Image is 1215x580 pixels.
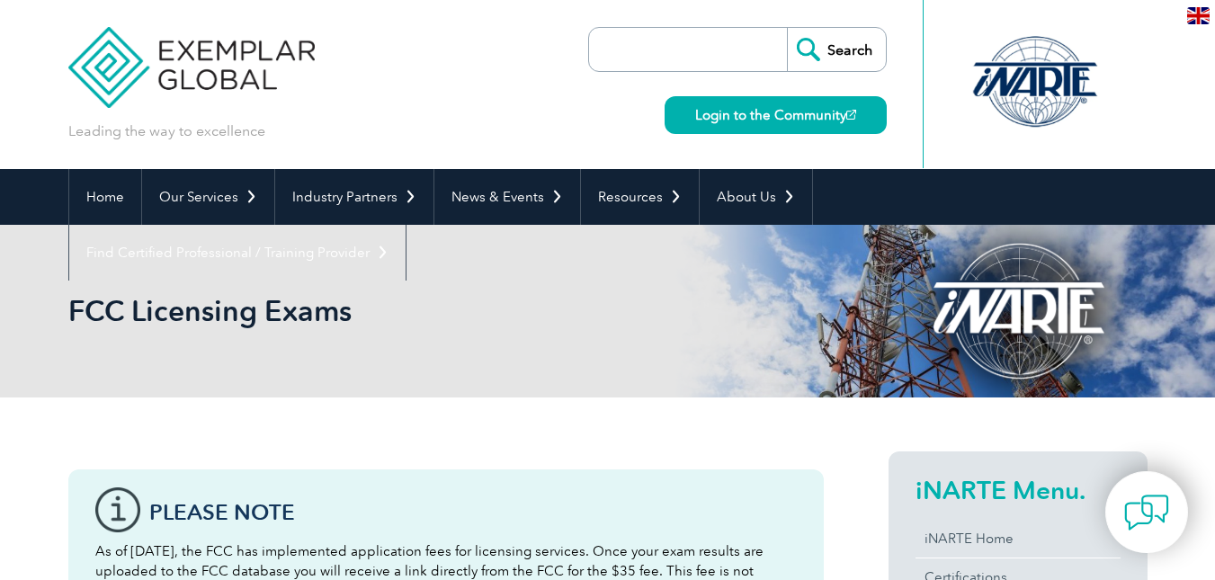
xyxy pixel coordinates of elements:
a: About Us [700,169,812,225]
a: Industry Partners [275,169,433,225]
a: Resources [581,169,699,225]
a: Login to the Community [665,96,887,134]
h2: iNARTE Menu. [916,476,1121,504]
input: Search [787,28,886,71]
a: Find Certified Professional / Training Provider [69,225,406,281]
a: iNARTE Home [916,520,1121,558]
a: News & Events [434,169,580,225]
img: contact-chat.png [1124,490,1169,535]
p: Leading the way to excellence [68,121,265,141]
a: Our Services [142,169,274,225]
a: Home [69,169,141,225]
h2: FCC Licensing Exams [68,297,824,326]
img: en [1187,7,1210,24]
h3: Please note [149,501,797,523]
img: open_square.png [846,110,856,120]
